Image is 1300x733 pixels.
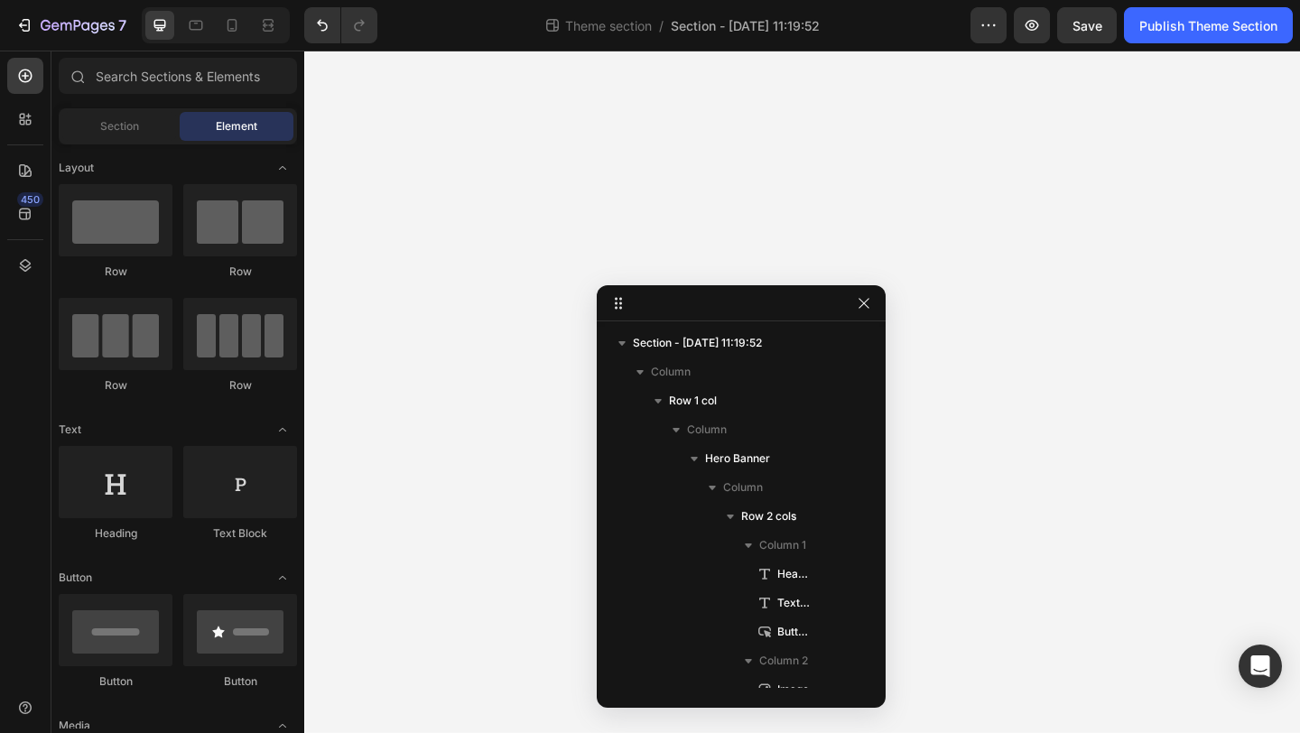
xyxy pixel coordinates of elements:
[183,264,297,280] div: Row
[59,673,172,690] div: Button
[651,363,691,381] span: Column
[633,334,762,352] span: Section - [DATE] 11:19:52
[59,377,172,394] div: Row
[268,415,297,444] span: Toggle open
[1072,18,1102,33] span: Save
[705,450,770,468] span: Hero Banner
[59,264,172,280] div: Row
[59,570,92,586] span: Button
[659,16,664,35] span: /
[1124,7,1293,43] button: Publish Theme Section
[7,7,135,43] button: 7
[100,118,139,135] span: Section
[687,421,727,439] span: Column
[59,525,172,542] div: Heading
[268,153,297,182] span: Toggle open
[741,507,796,525] span: Row 2 cols
[777,594,810,612] span: Text Block
[304,7,377,43] div: Undo/Redo
[777,623,810,641] span: Button
[723,478,763,496] span: Column
[1057,7,1117,43] button: Save
[669,392,717,410] span: Row 1 col
[1239,645,1282,688] div: Open Intercom Messenger
[183,673,297,690] div: Button
[562,16,655,35] span: Theme section
[759,536,806,554] span: Column 1
[183,525,297,542] div: Text Block
[183,377,297,394] div: Row
[17,192,43,207] div: 450
[671,16,820,35] span: Section - [DATE] 11:19:52
[59,160,94,176] span: Layout
[759,652,808,670] span: Column 2
[59,58,297,94] input: Search Sections & Elements
[268,563,297,592] span: Toggle open
[1139,16,1277,35] div: Publish Theme Section
[59,422,81,438] span: Text
[216,118,257,135] span: Element
[777,565,810,583] span: Heading
[118,14,126,36] p: 7
[777,681,809,699] span: Image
